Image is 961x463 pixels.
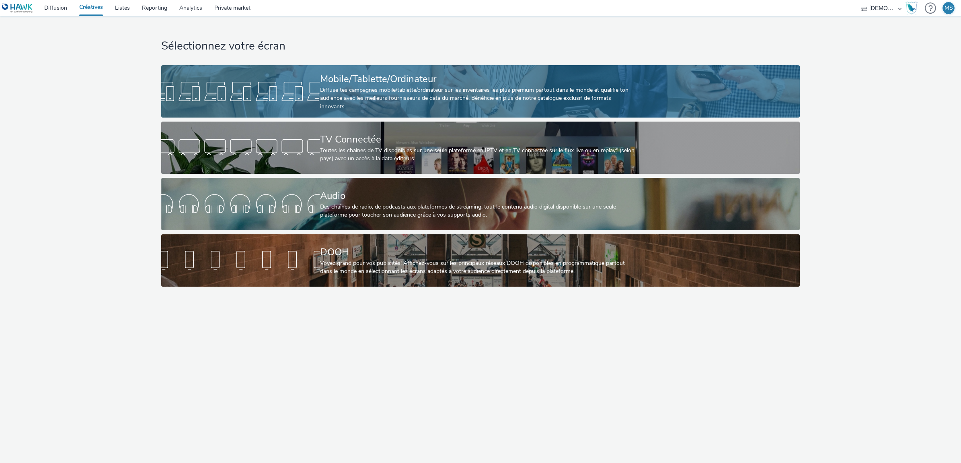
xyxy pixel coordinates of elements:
[906,2,921,14] a: Hawk Academy
[320,203,638,219] div: Des chaînes de radio, de podcasts aux plateformes de streaming: tout le contenu audio digital dis...
[320,86,638,111] div: Diffuse tes campagnes mobile/tablette/ordinateur sur les inventaires les plus premium partout dan...
[320,189,638,203] div: Audio
[320,132,638,147] div: TV Connectée
[161,178,800,230] a: AudioDes chaînes de radio, de podcasts aux plateformes de streaming: tout le contenu audio digita...
[320,245,638,259] div: DOOH
[161,39,800,54] h1: Sélectionnez votre écran
[161,122,800,174] a: TV ConnectéeToutes les chaines de TV disponibles sur une seule plateforme en IPTV et en TV connec...
[161,65,800,118] a: Mobile/Tablette/OrdinateurDiffuse tes campagnes mobile/tablette/ordinateur sur les inventaires le...
[320,147,638,163] div: Toutes les chaines de TV disponibles sur une seule plateforme en IPTV et en TV connectée sur le f...
[320,259,638,276] div: Voyez grand pour vos publicités! Affichez-vous sur les principaux réseaux DOOH disponibles en pro...
[945,2,953,14] div: MS
[320,72,638,86] div: Mobile/Tablette/Ordinateur
[2,3,33,13] img: undefined Logo
[161,234,800,287] a: DOOHVoyez grand pour vos publicités! Affichez-vous sur les principaux réseaux DOOH disponibles en...
[906,2,918,14] img: Hawk Academy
